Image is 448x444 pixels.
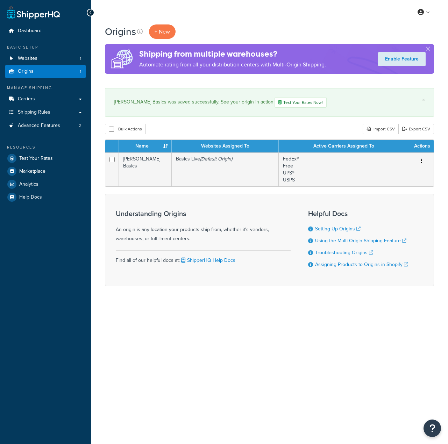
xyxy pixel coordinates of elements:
[116,210,291,217] h3: Understanding Origins
[409,140,434,152] th: Actions
[5,191,86,203] a: Help Docs
[18,123,60,129] span: Advanced Features
[105,25,136,38] h1: Origins
[5,178,86,191] a: Analytics
[315,261,408,268] a: Assigning Products to Origins in Shopify
[7,5,60,19] a: ShipperHQ Home
[18,96,35,102] span: Carriers
[315,249,373,256] a: Troubleshooting Origins
[5,52,86,65] a: Websites 1
[105,44,139,74] img: ad-origins-multi-dfa493678c5a35abed25fd24b4b8a3fa3505936ce257c16c00bdefe2f3200be3.png
[5,44,86,50] div: Basic Setup
[19,169,45,174] span: Marketplace
[424,420,441,437] button: Open Resource Center
[116,250,291,265] div: Find all of our helpful docs at:
[422,97,425,103] a: ×
[19,156,53,162] span: Test Your Rates
[5,24,86,37] a: Dashboard
[279,140,409,152] th: Active Carriers Assigned To
[5,52,86,65] li: Websites
[79,123,81,129] span: 2
[116,210,291,243] div: An origin is any location your products ship from, whether it's vendors, warehouses, or fulfillme...
[308,210,408,217] h3: Helpful Docs
[315,225,361,232] a: Setting Up Origins
[398,124,434,134] a: Export CSV
[18,28,42,34] span: Dashboard
[149,24,176,39] a: + New
[119,140,172,152] th: Name : activate to sort column ascending
[275,97,327,108] a: Test Your Rates Now!
[119,152,172,186] td: [PERSON_NAME] Basics
[5,144,86,150] div: Resources
[5,119,86,132] li: Advanced Features
[172,152,279,186] td: Basics Live
[80,69,81,74] span: 1
[18,109,50,115] span: Shipping Rules
[5,152,86,165] a: Test Your Rates
[172,140,279,152] th: Websites Assigned To
[19,194,42,200] span: Help Docs
[279,152,409,186] td: FedEx® Free UPS® USPS
[155,28,170,36] span: + New
[180,257,235,264] a: ShipperHQ Help Docs
[139,60,326,70] p: Automate rating from all your distribution centers with Multi-Origin Shipping.
[139,48,326,60] h4: Shipping from multiple warehouses?
[200,155,232,163] i: (Default Origin)
[5,93,86,106] a: Carriers
[315,237,406,244] a: Using the Multi-Origin Shipping Feature
[80,56,81,62] span: 1
[5,65,86,78] a: Origins 1
[105,124,146,134] button: Bulk Actions
[363,124,398,134] div: Import CSV
[5,85,86,91] div: Manage Shipping
[114,97,425,108] div: [PERSON_NAME] Basics was saved successfully. See your origin in action
[5,106,86,119] a: Shipping Rules
[5,165,86,178] a: Marketplace
[18,56,37,62] span: Websites
[5,65,86,78] li: Origins
[18,69,34,74] span: Origins
[19,181,38,187] span: Analytics
[378,52,426,66] a: Enable Feature
[5,119,86,132] a: Advanced Features 2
